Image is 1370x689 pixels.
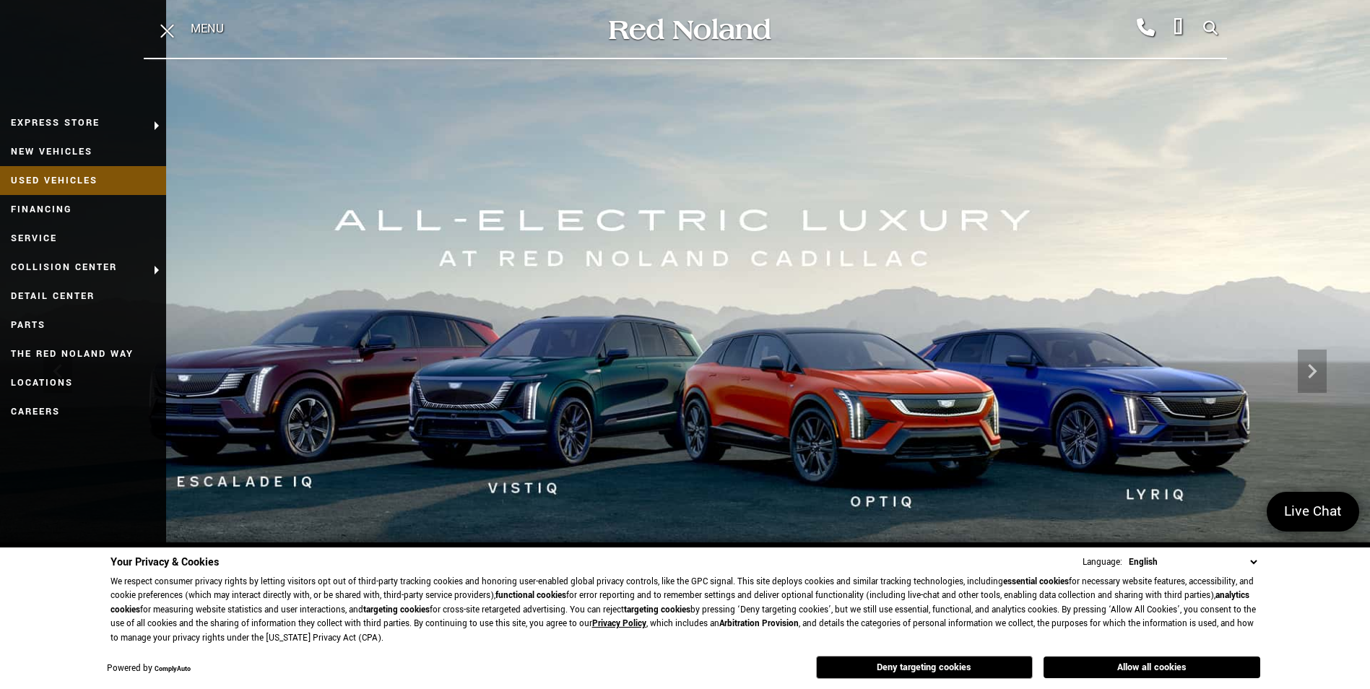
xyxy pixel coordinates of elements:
[363,604,430,616] strong: targeting cookies
[110,555,219,570] span: Your Privacy & Cookies
[1125,555,1260,570] select: Language Select
[1267,492,1359,532] a: Live Chat
[107,664,191,674] div: Powered by
[592,617,646,630] a: Privacy Policy
[816,656,1033,679] button: Deny targeting cookies
[606,17,772,42] img: Red Noland Auto Group
[1003,576,1069,588] strong: essential cookies
[719,617,799,630] strong: Arbitration Provision
[1277,502,1349,521] span: Live Chat
[495,589,566,602] strong: functional cookies
[1083,558,1122,567] div: Language:
[1298,350,1327,393] div: Next
[1044,656,1260,678] button: Allow all cookies
[624,604,690,616] strong: targeting cookies
[110,589,1249,616] strong: analytics cookies
[155,664,191,674] a: ComplyAuto
[110,575,1260,646] p: We respect consumer privacy rights by letting visitors opt out of third-party tracking cookies an...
